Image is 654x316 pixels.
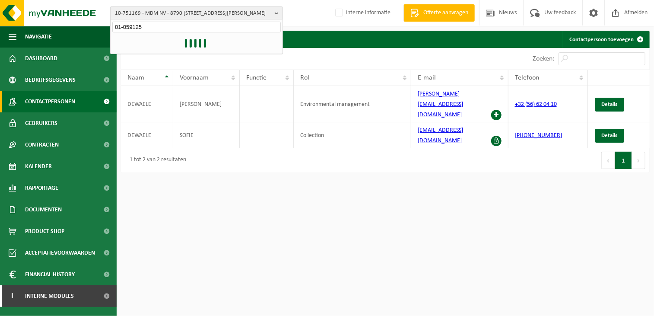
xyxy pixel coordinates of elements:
[632,152,645,169] button: Next
[595,129,624,143] a: Details
[25,134,59,156] span: Contracten
[333,6,390,19] label: Interne informatie
[25,177,58,199] span: Rapportage
[595,98,624,112] a: Details
[25,156,52,177] span: Kalender
[602,102,618,107] span: Details
[562,31,649,48] a: Contactpersoon toevoegen
[115,7,271,20] span: 10-751169 - MDM NV - 8790 [STREET_ADDRESS][PERSON_NAME]
[125,153,186,168] div: 1 tot 2 van 2 resultaten
[121,86,173,122] td: DEWAELE
[515,101,557,108] a: +32 (56) 62 04 10
[25,199,62,220] span: Documenten
[294,122,411,148] td: Collection
[112,22,281,32] input: Zoeken naar gekoppelde vestigingen
[246,74,267,81] span: Functie
[515,132,562,139] a: [PHONE_NUMBER]
[601,152,615,169] button: Previous
[533,56,554,63] label: Zoeken:
[110,6,283,19] button: 10-751169 - MDM NV - 8790 [STREET_ADDRESS][PERSON_NAME]
[294,86,411,122] td: Environmental management
[25,48,57,69] span: Dashboard
[515,74,539,81] span: Telefoon
[25,285,74,307] span: Interne modules
[418,74,436,81] span: E-mail
[25,242,95,264] span: Acceptatievoorwaarden
[418,127,463,144] a: [EMAIL_ADDRESS][DOMAIN_NAME]
[25,112,57,134] span: Gebruikers
[25,220,64,242] span: Product Shop
[127,74,144,81] span: Naam
[173,122,239,148] td: SOFIE
[25,264,75,285] span: Financial History
[602,133,618,138] span: Details
[25,26,52,48] span: Navigatie
[615,152,632,169] button: 1
[403,4,475,22] a: Offerte aanvragen
[300,74,309,81] span: Rol
[421,9,470,17] span: Offerte aanvragen
[121,122,173,148] td: DEWAELE
[25,69,76,91] span: Bedrijfsgegevens
[25,91,75,112] span: Contactpersonen
[9,285,16,307] span: I
[180,74,209,81] span: Voornaam
[173,86,239,122] td: [PERSON_NAME]
[418,91,463,118] a: [PERSON_NAME][EMAIL_ADDRESS][DOMAIN_NAME]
